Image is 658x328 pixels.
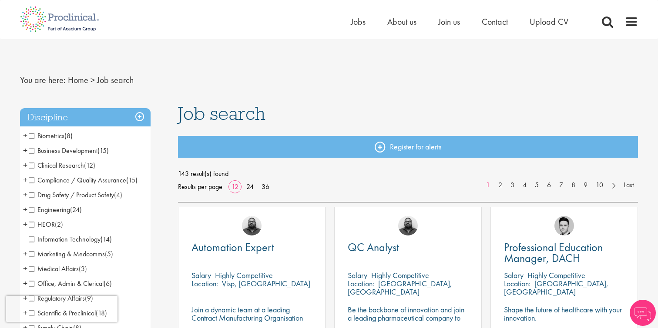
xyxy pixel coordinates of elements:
span: Drug Safety / Product Safety [29,190,122,199]
a: 4 [518,180,531,190]
span: + [23,292,27,305]
span: Information Technology [29,235,112,244]
a: Last [619,180,638,190]
span: (8) [64,131,73,140]
span: Biometrics [29,131,73,140]
span: (15) [126,176,138,185]
span: + [23,247,27,260]
a: 2 [494,180,507,190]
span: Clinical Research [29,161,95,170]
p: [GEOGRAPHIC_DATA], [GEOGRAPHIC_DATA] [504,278,608,297]
img: Ashley Bennett [242,216,262,235]
a: 12 [228,182,242,191]
span: + [23,188,27,201]
span: Professional Education Manager, DACH [504,240,603,265]
iframe: reCAPTCHA [6,296,117,322]
a: Professional Education Manager, DACH [504,242,624,264]
span: (2) [55,220,63,229]
a: 9 [579,180,592,190]
a: QC Analyst [348,242,468,253]
span: HEOR [29,220,63,229]
span: + [23,159,27,172]
img: Ashley Bennett [398,216,418,235]
span: QC Analyst [348,240,399,255]
h3: Discipline [20,108,151,127]
img: Connor Lynes [554,216,574,235]
span: Salary [191,270,211,280]
span: + [23,218,27,231]
a: Register for alerts [178,136,638,158]
span: Salary [348,270,367,280]
p: [GEOGRAPHIC_DATA], [GEOGRAPHIC_DATA] [348,278,452,297]
span: + [23,277,27,290]
a: 3 [506,180,519,190]
a: 24 [243,182,257,191]
a: 36 [258,182,272,191]
p: Shape the future of healthcare with your innovation. [504,305,624,322]
span: Medical Affairs [29,264,79,273]
span: + [23,262,27,275]
span: Engineering [29,205,70,214]
span: Job search [97,74,134,86]
span: Salary [504,270,524,280]
span: You are here: [20,74,66,86]
span: Regulatory Affairs [29,294,85,303]
span: Medical Affairs [29,264,87,273]
span: Drug Safety / Product Safety [29,190,114,199]
a: breadcrumb link [68,74,88,86]
p: Highly Competitive [371,270,429,280]
span: 143 result(s) found [178,167,638,180]
span: + [23,144,27,157]
span: Information Technology [29,235,101,244]
span: (3) [79,264,87,273]
span: Office, Admin & Clerical [29,279,112,288]
span: Business Development [29,146,109,155]
a: Contact [482,16,508,27]
span: (24) [70,205,82,214]
span: Compliance / Quality Assurance [29,176,126,185]
span: (4) [114,190,122,199]
span: Job search [178,102,265,125]
span: Marketing & Medcomms [29,249,113,258]
span: (5) [105,249,113,258]
span: Compliance / Quality Assurance [29,176,138,185]
a: 7 [555,180,567,190]
span: Regulatory Affairs [29,294,93,303]
img: Chatbot [630,300,656,326]
span: (15) [97,146,109,155]
p: Highly Competitive [527,270,585,280]
span: Location: [191,278,218,288]
span: Engineering [29,205,82,214]
span: Location: [504,278,530,288]
span: HEOR [29,220,55,229]
span: Marketing & Medcomms [29,249,105,258]
span: (9) [85,294,93,303]
span: Business Development [29,146,97,155]
a: 1 [482,180,494,190]
a: About us [387,16,416,27]
span: Office, Admin & Clerical [29,279,104,288]
a: Upload CV [530,16,568,27]
a: 6 [543,180,555,190]
p: Highly Competitive [215,270,273,280]
a: Jobs [351,16,366,27]
span: Biometrics [29,131,64,140]
span: (12) [84,161,95,170]
span: > [91,74,95,86]
span: Results per page [178,180,222,193]
span: (14) [101,235,112,244]
span: Automation Expert [191,240,274,255]
a: 8 [567,180,580,190]
a: Join us [438,16,460,27]
span: + [23,129,27,142]
a: Automation Expert [191,242,312,253]
span: + [23,173,27,186]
